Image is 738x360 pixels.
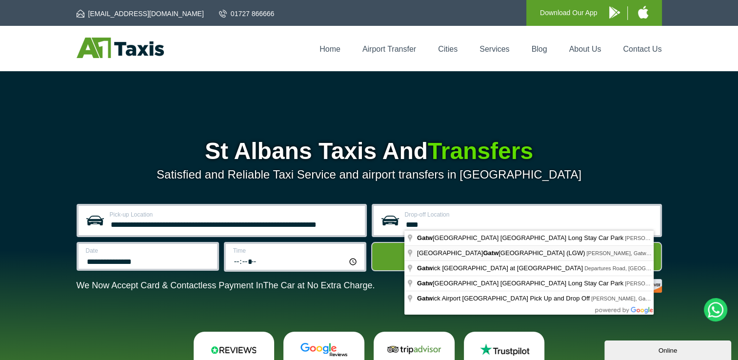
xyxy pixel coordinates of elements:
p: Download Our App [540,7,598,19]
p: We Now Accept Card & Contactless Payment In [77,280,375,291]
span: Gatw [417,264,433,272]
label: Pick-up Location [110,212,359,218]
label: Date [86,248,211,254]
span: [PERSON_NAME], Gatwick [591,296,658,301]
p: Satisfied and Reliable Taxi Service and airport transfers in [GEOGRAPHIC_DATA] [77,168,662,181]
span: [GEOGRAPHIC_DATA] [GEOGRAPHIC_DATA] Long Stay Car Park [417,280,625,287]
a: 01727 866666 [219,9,275,19]
span: Gatw [417,280,433,287]
span: Gatw [417,295,433,302]
span: [GEOGRAPHIC_DATA] [GEOGRAPHIC_DATA] (LGW) [417,249,586,257]
iframe: chat widget [604,339,733,360]
label: Drop-off Location [405,212,654,218]
a: Cities [438,45,458,53]
span: [PERSON_NAME], Gatwick [586,250,653,256]
a: Contact Us [623,45,661,53]
img: Trustpilot [475,342,534,357]
span: Gatw [483,249,499,257]
img: A1 Taxis iPhone App [638,6,648,19]
span: Gatw [417,234,433,241]
img: A1 Taxis Android App [609,6,620,19]
span: The Car at No Extra Charge. [263,280,375,290]
span: ick [GEOGRAPHIC_DATA] at [GEOGRAPHIC_DATA] [417,264,584,272]
span: [GEOGRAPHIC_DATA] [GEOGRAPHIC_DATA] Long Stay Car Park [417,234,625,241]
span: [PERSON_NAME], Gatwick [625,235,691,241]
a: Home [319,45,340,53]
h1: St Albans Taxis And [77,140,662,163]
a: [EMAIL_ADDRESS][DOMAIN_NAME] [77,9,204,19]
a: Airport Transfer [362,45,416,53]
button: Get Quote [371,242,662,271]
img: Tripadvisor [385,342,443,357]
a: Services [479,45,509,53]
img: Reviews.io [204,342,263,357]
img: A1 Taxis St Albans LTD [77,38,164,58]
label: Time [233,248,359,254]
a: Blog [531,45,547,53]
img: Google [295,342,353,357]
span: ick Airport [GEOGRAPHIC_DATA] Pick Up and Drop Off [417,295,591,302]
span: Transfers [428,138,533,164]
a: About Us [569,45,601,53]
